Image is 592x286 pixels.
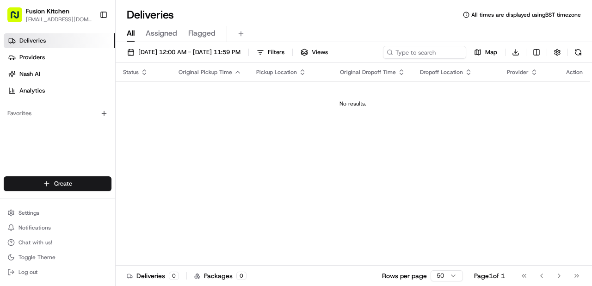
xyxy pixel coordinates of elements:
button: [EMAIL_ADDRESS][DOMAIN_NAME] [26,16,92,23]
div: Favorites [4,106,111,121]
div: Page 1 of 1 [474,271,505,280]
span: Views [312,48,328,56]
div: Deliveries [127,271,179,280]
span: Dropoff Location [420,68,463,76]
div: Packages [194,271,247,280]
span: Chat with us! [18,239,52,246]
span: All times are displayed using BST timezone [471,11,581,19]
span: Flagged [188,28,216,39]
button: Map [470,46,501,59]
p: Rows per page [382,271,427,280]
a: Deliveries [4,33,115,48]
button: Fusion Kitchen [26,6,69,16]
button: Create [4,176,111,191]
div: Action [566,68,583,76]
button: Refresh [572,46,585,59]
button: Notifications [4,221,111,234]
span: Filters [268,48,284,56]
button: Toggle Theme [4,251,111,264]
button: Chat with us! [4,236,111,249]
span: Nash AI [19,70,40,78]
span: Create [54,180,72,188]
span: [DATE] 12:00 AM - [DATE] 11:59 PM [138,48,240,56]
span: Providers [19,53,45,62]
span: Assigned [146,28,177,39]
span: Analytics [19,87,45,95]
a: Providers [4,50,115,65]
span: Map [485,48,497,56]
span: Provider [507,68,529,76]
span: Deliveries [19,37,46,45]
span: Original Dropoff Time [340,68,396,76]
span: Original Pickup Time [179,68,232,76]
h1: Deliveries [127,7,174,22]
button: Settings [4,206,111,219]
span: All [127,28,135,39]
button: Filters [253,46,289,59]
div: No results. [119,100,586,107]
span: Settings [18,209,39,217]
span: Pickup Location [256,68,297,76]
span: Log out [18,268,37,276]
div: 0 [169,272,179,280]
input: Type to search [383,46,466,59]
span: Notifications [18,224,51,231]
button: [DATE] 12:00 AM - [DATE] 11:59 PM [123,46,245,59]
button: Views [296,46,332,59]
button: Log out [4,266,111,279]
span: Toggle Theme [18,254,55,261]
a: Analytics [4,83,115,98]
span: Status [123,68,139,76]
a: Nash AI [4,67,115,81]
div: 0 [236,272,247,280]
button: Fusion Kitchen[EMAIL_ADDRESS][DOMAIN_NAME] [4,4,96,26]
